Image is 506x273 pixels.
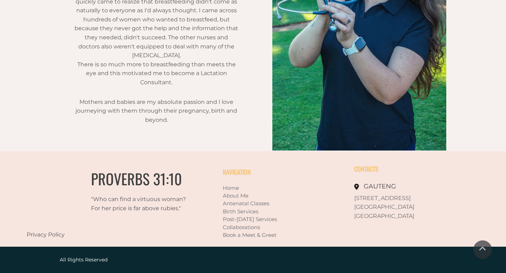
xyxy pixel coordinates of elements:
[223,224,260,231] a: Collaborations
[354,164,378,173] span: CONTACTS
[27,231,65,238] a: Privacy Policy
[473,240,492,259] a: Scroll To Top
[364,182,396,190] span: GAUTENG
[223,216,277,222] a: Post-[DATE] Services
[223,185,239,191] a: Home
[91,168,182,189] span: PROVERBS 31:10
[91,196,186,212] span: "Who can find a virtuous woman? For her price is far above rubies
[223,200,269,207] a: Antenatal Classes
[60,257,108,263] span: All Rights Reserved
[223,192,248,199] a: About Me
[223,232,277,238] a: Book a Meet & Greet
[223,208,258,215] a: Birth Services
[354,195,411,201] span: [STREET_ADDRESS]
[354,213,414,219] span: [GEOGRAPHIC_DATA]
[354,204,414,210] span: [GEOGRAPHIC_DATA]
[178,205,181,212] span: ."
[77,61,236,86] span: There is so much more to breastfeeding than meets the eye and this motivated me to become a Lacta...
[223,167,251,177] span: NAVIGATION
[76,99,237,123] span: Mothers and babies are my absolute passion and I love journeying with them through their pregnanc...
